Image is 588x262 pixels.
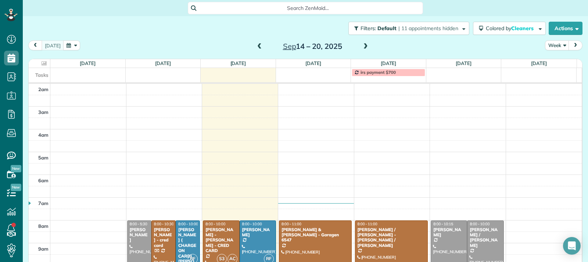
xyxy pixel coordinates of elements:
a: [DATE] [456,60,472,66]
div: [PERSON_NAME] [242,227,274,238]
span: 8am [38,223,49,229]
span: 8:00 - 11:00 [282,222,301,226]
button: next [569,40,582,50]
button: prev [28,40,42,50]
span: New [11,165,21,172]
span: 8:00 - 10:00 [205,222,225,226]
span: Cleaners [511,25,535,32]
div: [PERSON_NAME] & [PERSON_NAME] - Garagen 6547 [281,227,350,243]
span: 6am [38,177,49,183]
span: | 11 appointments hidden [398,25,458,32]
button: [DATE] [42,40,64,50]
span: irs payment $700 [361,69,396,75]
a: [DATE] [381,60,397,66]
a: [DATE] [230,60,246,66]
a: [DATE] [305,60,321,66]
span: 8:00 - 10:00 [242,222,262,226]
span: 7am [38,200,49,206]
span: 5am [38,155,49,161]
div: [PERSON_NAME] - cred card [154,227,173,248]
button: Filters: Default | 11 appointments hidden [348,22,469,35]
div: Open Intercom Messenger [563,237,581,255]
span: 9am [38,246,49,252]
span: 2am [38,86,49,92]
span: 8:00 - 10:00 [470,222,490,226]
span: Default [377,25,397,32]
a: [DATE] [155,60,171,66]
a: [DATE] [80,60,96,66]
span: 8:00 - 10:00 [178,222,198,226]
div: [PERSON_NAME] [129,227,149,243]
button: Actions [549,22,582,35]
span: 4am [38,132,49,138]
span: 8:00 - 10:15 [433,222,453,226]
span: 8:00 - 10:30 [154,222,174,226]
span: 8:00 - 11:00 [358,222,377,226]
h2: 14 – 20, 2025 [266,42,358,50]
div: [PERSON_NAME] / [PERSON_NAME] - [PERSON_NAME] / [PERSON_NAME] [357,227,426,248]
div: [PERSON_NAME] / [PERSON_NAME] [469,227,501,248]
span: 8:00 - 5:30 [130,222,147,226]
span: New [11,184,21,191]
span: Colored by [486,25,536,32]
div: [PERSON_NAME] [433,227,465,238]
a: [DATE] [531,60,547,66]
button: Colored byCleaners [473,22,546,35]
div: [PERSON_NAME] -[PERSON_NAME] - CRED CARD [205,227,237,254]
button: Week [545,40,569,50]
a: Filters: Default | 11 appointments hidden [345,22,469,35]
span: Sep [283,42,296,51]
span: 3am [38,109,49,115]
span: Filters: [361,25,376,32]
